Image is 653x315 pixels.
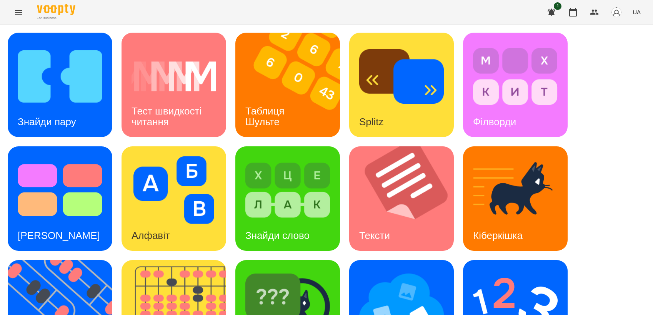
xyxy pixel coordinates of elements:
img: avatar_s.png [611,7,622,18]
img: Кіберкішка [473,156,558,224]
h3: [PERSON_NAME] [18,230,100,241]
h3: Кіберкішка [473,230,523,241]
img: Тексти [349,146,463,251]
span: UA [633,8,641,16]
img: Тест Струпа [18,156,102,224]
a: Знайди словоЗнайди слово [235,146,340,251]
h3: Знайди пару [18,116,76,128]
h3: Знайди слово [245,230,310,241]
img: Тест швидкості читання [132,43,216,110]
a: Таблиця ШультеТаблиця Шульте [235,33,340,137]
img: Алфавіт [132,156,216,224]
h3: Тест швидкості читання [132,105,204,127]
a: SplitzSplitz [349,33,454,137]
span: For Business [37,16,75,21]
h3: Splitz [359,116,384,128]
img: Splitz [359,43,444,110]
a: ТекстиТексти [349,146,454,251]
h3: Алфавіт [132,230,170,241]
img: Знайди пару [18,43,102,110]
img: Voopty Logo [37,4,75,15]
a: КіберкішкаКіберкішка [463,146,568,251]
img: Таблиця Шульте [235,33,350,137]
a: ФілвордиФілворди [463,33,568,137]
a: Тест швидкості читанняТест швидкості читання [122,33,226,137]
a: Знайди паруЗнайди пару [8,33,112,137]
a: Тест Струпа[PERSON_NAME] [8,146,112,251]
img: Філворди [473,43,558,110]
h3: Таблиця Шульте [245,105,287,127]
h3: Філворди [473,116,516,128]
img: Знайди слово [245,156,330,224]
button: UA [630,5,644,19]
a: АлфавітАлфавіт [122,146,226,251]
span: 1 [554,2,561,10]
h3: Тексти [359,230,390,241]
button: Menu [9,3,28,22]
